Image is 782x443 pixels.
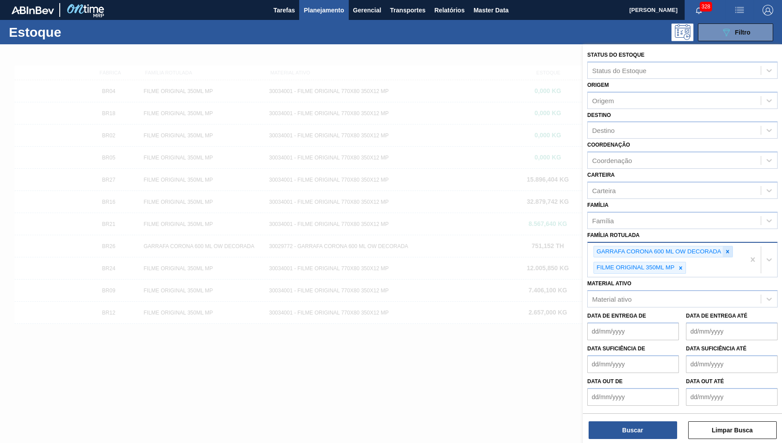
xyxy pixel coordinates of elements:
div: GARRAFA CORONA 600 ML OW DECORADA [594,246,723,257]
label: Família [587,202,609,208]
div: Origem [592,97,614,104]
label: Destino [587,112,611,118]
img: userActions [734,5,745,16]
span: Tarefas [274,5,295,16]
div: Pogramando: nenhum usuário selecionado [671,23,693,41]
h1: Estoque [9,27,139,37]
label: Família Rotulada [587,232,639,238]
label: Data out de [587,378,623,385]
input: dd/mm/yyyy [686,323,778,340]
label: Material ativo [587,280,632,287]
label: Origem [587,82,609,88]
span: Transportes [390,5,425,16]
div: Carteira [592,187,616,194]
label: Status do Estoque [587,52,644,58]
div: Coordenação [592,157,632,164]
input: dd/mm/yyyy [587,388,679,406]
button: Notificações [685,4,713,16]
img: TNhmsLtSVTkK8tSr43FrP2fwEKptu5GPRR3wAAAABJRU5ErkJggg== [12,6,54,14]
label: Data out até [686,378,724,385]
input: dd/mm/yyyy [686,388,778,406]
div: Destino [592,127,615,134]
span: Master Data [474,5,508,16]
span: Gerencial [353,5,381,16]
label: Data suficiência até [686,346,747,352]
input: dd/mm/yyyy [587,323,679,340]
div: Status do Estoque [592,66,647,74]
div: Família [592,217,614,224]
button: Filtro [698,23,773,41]
label: Data suficiência de [587,346,645,352]
label: Coordenação [587,142,630,148]
label: Data de Entrega até [686,313,747,319]
div: FILME ORIGINAL 350ML MP [594,262,676,273]
span: Relatórios [434,5,464,16]
span: Planejamento [304,5,344,16]
label: Carteira [587,172,615,178]
img: Logout [763,5,773,16]
input: dd/mm/yyyy [686,355,778,373]
label: Data de Entrega de [587,313,646,319]
div: Material ativo [592,295,632,303]
span: Filtro [735,29,751,36]
input: dd/mm/yyyy [587,355,679,373]
span: 328 [700,2,712,12]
